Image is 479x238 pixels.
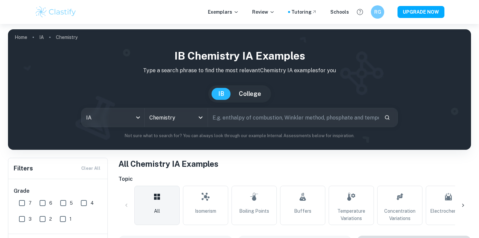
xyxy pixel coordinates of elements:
span: 3 [29,215,32,223]
p: Not sure what to search for? You can always look through our example Internal Assessments below f... [13,132,466,139]
img: profile cover [8,29,471,150]
button: UPGRADE NOW [398,6,444,18]
h1: IB Chemistry IA examples [13,48,466,64]
div: IA [81,108,144,127]
img: Clastify logo [35,5,77,19]
p: Chemistry [56,34,78,41]
h6: Grade [14,187,103,195]
input: E.g. enthalpy of combustion, Winkler method, phosphate and temperature... [208,108,379,127]
a: Schools [330,8,349,16]
h6: RG [374,8,382,16]
span: Boiling Points [239,207,269,215]
span: 6 [49,199,52,207]
button: Help and Feedback [354,6,366,18]
button: College [232,88,268,100]
p: Review [252,8,275,16]
span: 4 [90,199,94,207]
span: 5 [70,199,73,207]
h6: Topic [118,175,471,183]
button: IB [212,88,231,100]
span: Buffers [294,207,311,215]
h1: All Chemistry IA Examples [118,158,471,170]
button: RG [371,5,384,19]
span: 2 [49,215,52,223]
button: Search [382,112,393,123]
span: Temperature Variations [332,207,371,222]
span: Electrochemistry [430,207,467,215]
span: Isomerism [195,207,216,215]
p: Exemplars [208,8,239,16]
p: Type a search phrase to find the most relevant Chemistry IA examples for you [13,67,466,75]
a: IA [39,33,44,42]
span: Concentration Variations [380,207,419,222]
button: Open [196,113,205,122]
span: All [154,207,160,215]
a: Tutoring [291,8,317,16]
a: Home [15,33,27,42]
h6: Filters [14,164,33,173]
span: 7 [29,199,32,207]
span: 1 [70,215,72,223]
